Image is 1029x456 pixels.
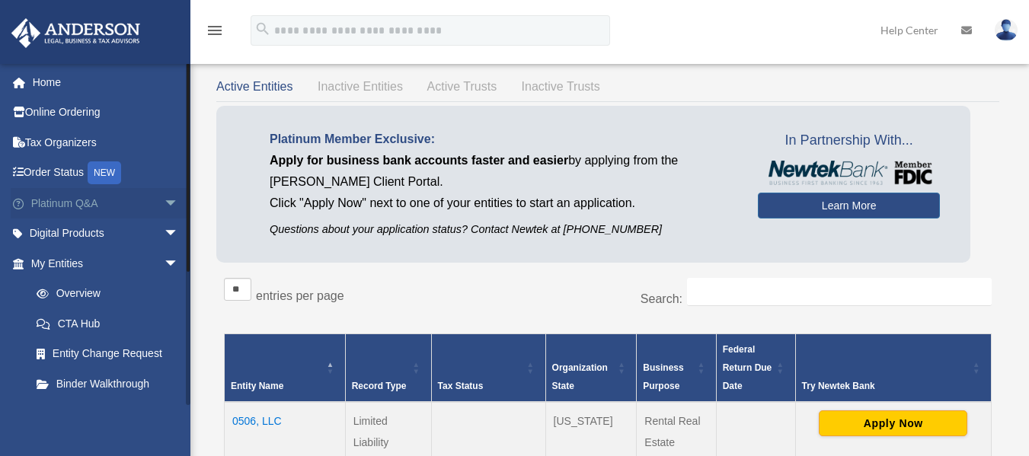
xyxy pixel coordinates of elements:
[11,248,194,279] a: My Entitiesarrow_drop_down
[11,158,202,189] a: Order StatusNEW
[206,21,224,40] i: menu
[225,334,346,403] th: Entity Name: Activate to invert sorting
[522,80,600,93] span: Inactive Trusts
[802,377,968,395] div: Try Newtek Bank
[431,334,545,403] th: Tax Status: Activate to sort
[716,334,795,403] th: Federal Return Due Date: Activate to sort
[427,80,497,93] span: Active Trusts
[11,97,202,128] a: Online Ordering
[438,381,484,391] span: Tax Status
[231,381,283,391] span: Entity Name
[88,161,121,184] div: NEW
[758,129,940,153] span: In Partnership With...
[995,19,1018,41] img: User Pic
[545,334,637,403] th: Organization State: Activate to sort
[21,339,194,369] a: Entity Change Request
[723,344,772,391] span: Federal Return Due Date
[641,292,682,305] label: Search:
[270,193,735,214] p: Click "Apply Now" next to one of your entities to start an application.
[21,308,194,339] a: CTA Hub
[164,188,194,219] span: arrow_drop_down
[318,80,403,93] span: Inactive Entities
[164,218,194,250] span: arrow_drop_down
[637,334,716,403] th: Business Purpose: Activate to sort
[270,129,735,150] p: Platinum Member Exclusive:
[765,161,932,185] img: NewtekBankLogoSM.png
[345,334,431,403] th: Record Type: Activate to sort
[21,399,194,429] a: My Blueprint
[21,368,194,399] a: Binder Walkthrough
[11,127,202,158] a: Tax Organizers
[758,193,940,218] a: Learn More
[206,27,224,40] a: menu
[270,220,735,239] p: Questions about your application status? Contact Newtek at [PHONE_NUMBER]
[256,289,344,302] label: entries per page
[21,279,187,309] a: Overview
[795,334,991,403] th: Try Newtek Bank : Activate to sort
[216,80,292,93] span: Active Entities
[164,248,194,279] span: arrow_drop_down
[552,362,608,391] span: Organization State
[352,381,407,391] span: Record Type
[11,218,202,249] a: Digital Productsarrow_drop_down
[7,18,145,48] img: Anderson Advisors Platinum Portal
[254,21,271,37] i: search
[270,150,735,193] p: by applying from the [PERSON_NAME] Client Portal.
[819,410,967,436] button: Apply Now
[11,67,202,97] a: Home
[270,154,568,167] span: Apply for business bank accounts faster and easier
[11,188,202,218] a: Platinum Q&Aarrow_drop_down
[643,362,683,391] span: Business Purpose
